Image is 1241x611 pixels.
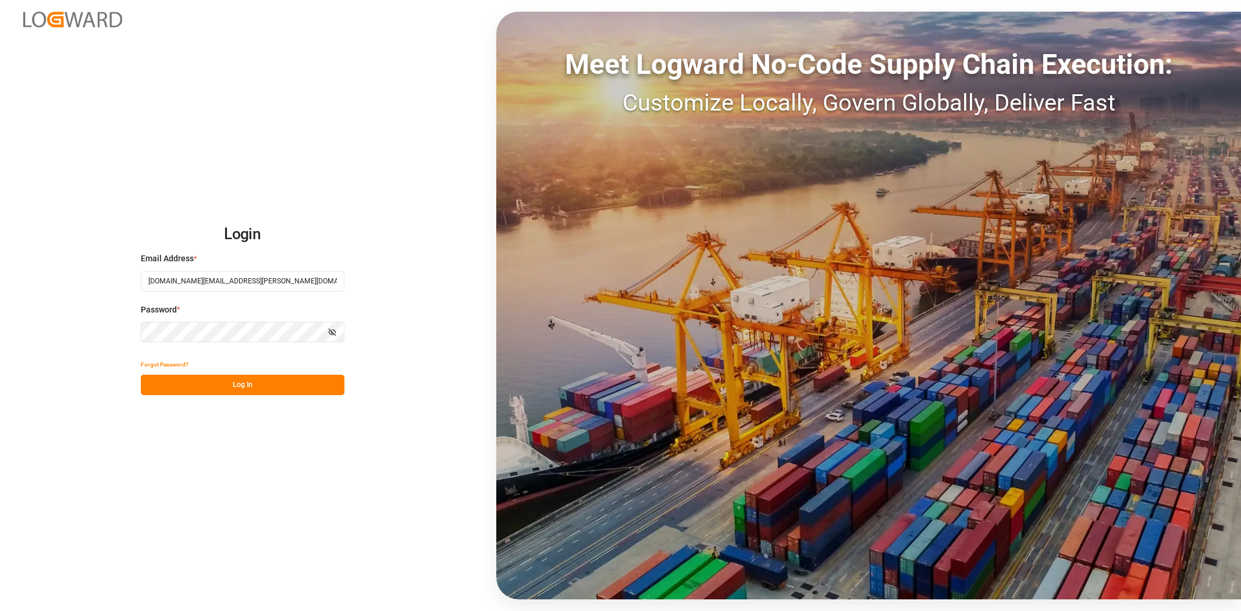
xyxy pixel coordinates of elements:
[141,216,344,253] h2: Login
[141,304,177,316] span: Password
[141,271,344,292] input: Enter your email
[141,375,344,395] button: Log In
[496,86,1241,120] div: Customize Locally, Govern Globally, Deliver Fast
[141,253,194,265] span: Email Address
[496,44,1241,86] div: Meet Logward No-Code Supply Chain Execution:
[23,12,122,27] img: Logward_new_orange.png
[141,354,189,375] button: Forgot Password?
